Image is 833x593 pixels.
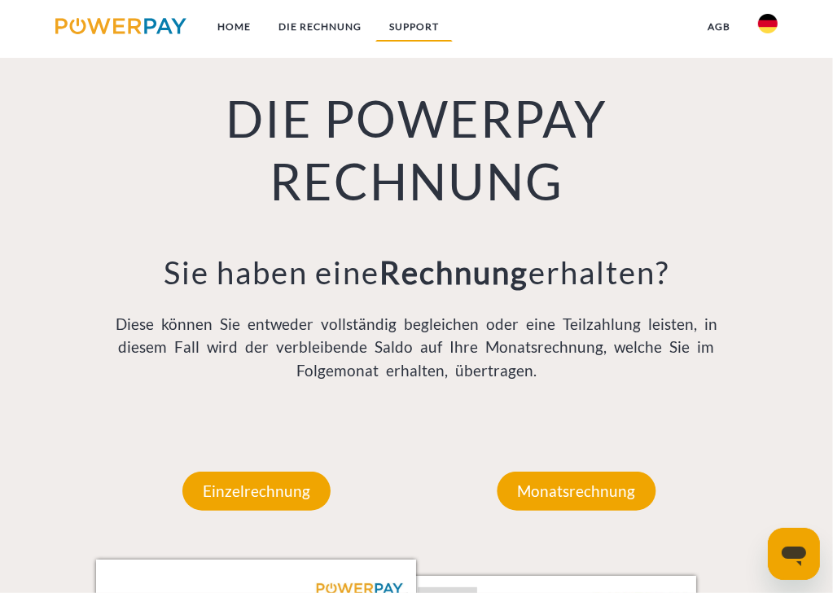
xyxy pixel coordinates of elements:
h3: Sie haben eine erhalten? [96,253,736,292]
a: SUPPORT [375,12,453,42]
img: de [758,14,778,33]
p: Monatsrechnung [498,472,656,511]
p: Diese können Sie entweder vollständig begleichen oder eine Teilzahlung leisten, in diesem Fall wi... [96,313,736,382]
img: logo-powerpay.svg [55,18,186,34]
a: Home [204,12,265,42]
b: Rechnung [379,253,528,291]
iframe: Schaltfläche zum Öffnen des Messaging-Fensters [768,528,820,580]
h1: DIE POWERPAY RECHNUNG [96,88,736,213]
a: agb [694,12,744,42]
p: Einzelrechnung [182,472,331,511]
a: DIE RECHNUNG [265,12,375,42]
